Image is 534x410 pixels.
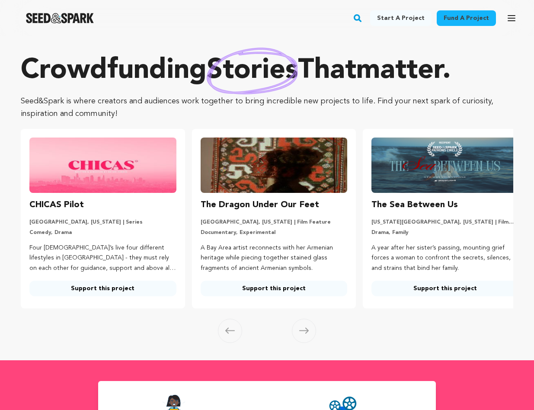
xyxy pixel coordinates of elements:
p: [US_STATE][GEOGRAPHIC_DATA], [US_STATE] | Film Short [371,219,518,226]
p: Drama, Family [371,229,518,236]
p: [GEOGRAPHIC_DATA], [US_STATE] | Series [29,219,176,226]
p: Comedy, Drama [29,229,176,236]
span: matter [356,57,442,85]
img: CHICAS Pilot image [29,138,176,193]
a: Seed&Spark Homepage [26,13,94,23]
p: A year after her sister’s passing, mounting grief forces a woman to confront the secrets, silence... [371,243,518,274]
p: [GEOGRAPHIC_DATA], [US_STATE] | Film Feature [201,219,348,226]
h3: The Sea Between Us [371,198,458,212]
a: Start a project [370,10,432,26]
a: Support this project [371,281,518,296]
p: Crowdfunding that . [21,54,513,88]
a: Fund a project [437,10,496,26]
h3: The Dragon Under Our Feet [201,198,319,212]
img: The Dragon Under Our Feet image [201,138,348,193]
a: Support this project [29,281,176,296]
h3: CHICAS Pilot [29,198,84,212]
img: hand sketched image [207,48,298,95]
p: Seed&Spark is where creators and audiences work together to bring incredible new projects to life... [21,95,513,120]
img: Seed&Spark Logo Dark Mode [26,13,94,23]
a: Support this project [201,281,348,296]
img: The Sea Between Us image [371,138,518,193]
p: Documentary, Experimental [201,229,348,236]
p: Four [DEMOGRAPHIC_DATA]’s live four different lifestyles in [GEOGRAPHIC_DATA] - they must rely on... [29,243,176,274]
p: A Bay Area artist reconnects with her Armenian heritage while piecing together stained glass frag... [201,243,348,274]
